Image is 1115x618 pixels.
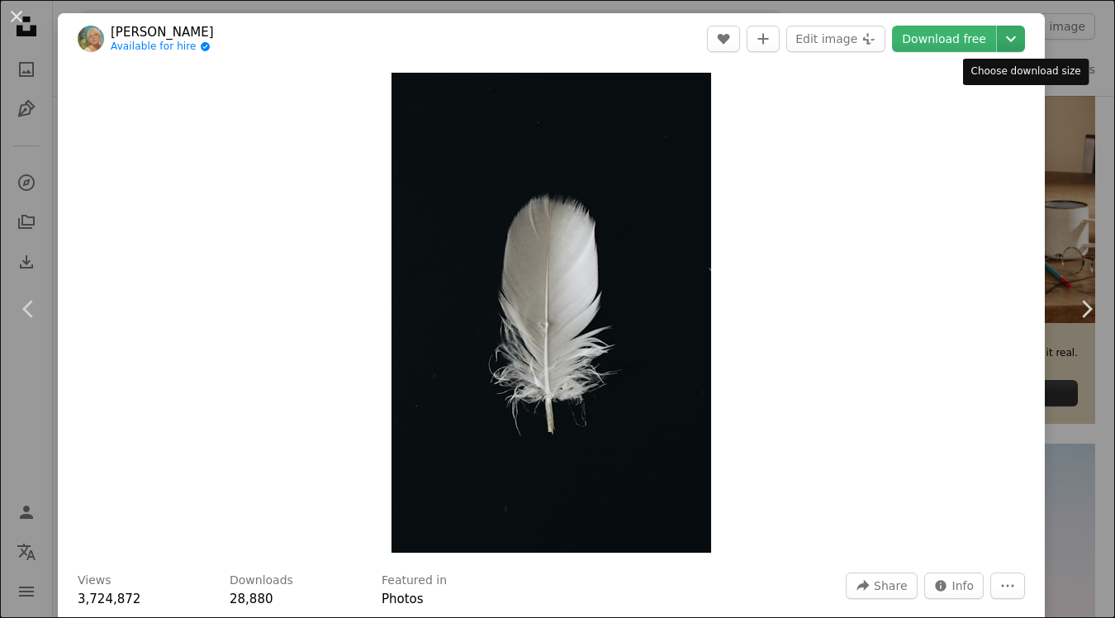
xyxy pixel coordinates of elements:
[78,592,140,606] span: 3,724,872
[997,26,1025,52] button: Choose download size
[382,573,447,589] h3: Featured in
[382,592,424,606] a: Photos
[111,40,214,54] a: Available for hire
[78,26,104,52] img: Go to Evie S.'s profile
[924,573,985,599] button: Stats about this image
[952,573,975,598] span: Info
[990,573,1025,599] button: More Actions
[963,59,1089,85] div: Choose download size
[846,573,917,599] button: Share this image
[230,592,273,606] span: 28,880
[78,573,111,589] h3: Views
[747,26,780,52] button: Add to Collection
[892,26,996,52] a: Download free
[391,73,711,553] button: Zoom in on this image
[707,26,740,52] button: Like
[111,24,214,40] a: [PERSON_NAME]
[874,573,907,598] span: Share
[1057,230,1115,388] a: Next
[786,26,885,52] button: Edit image
[230,573,293,589] h3: Downloads
[391,73,711,553] img: white animal feather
